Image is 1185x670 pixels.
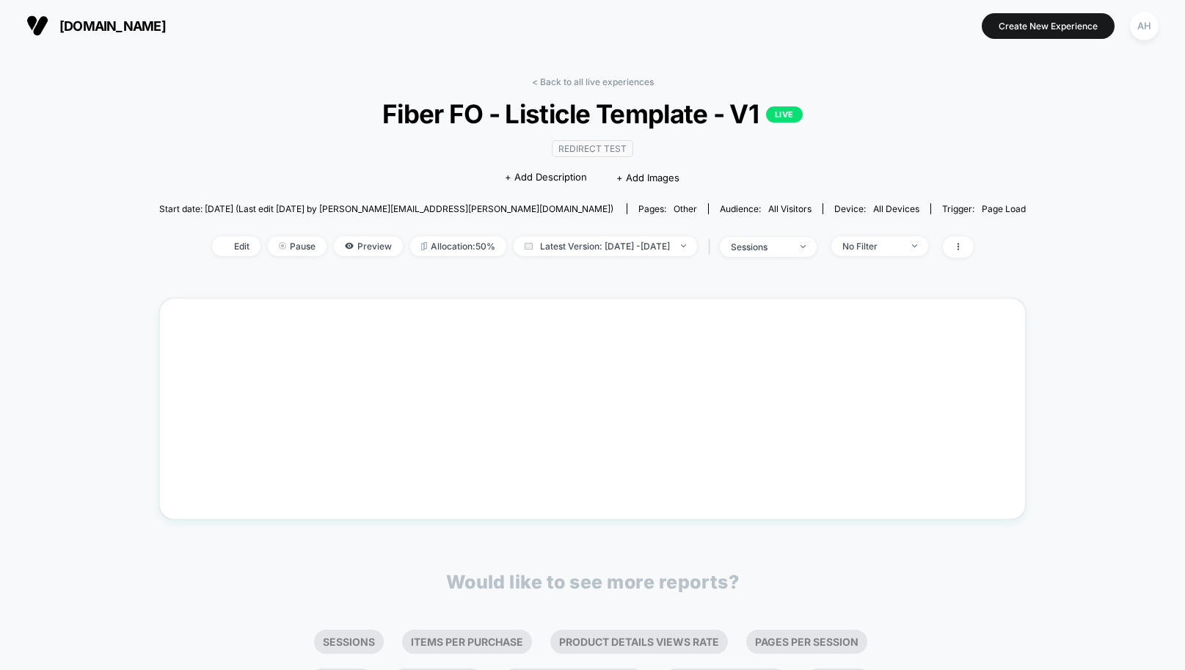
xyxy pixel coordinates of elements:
[638,203,697,214] div: Pages:
[410,236,506,256] span: Allocation: 50%
[982,13,1115,39] button: Create New Experience
[421,242,427,250] img: rebalance
[505,170,587,185] span: + Add Description
[823,203,930,214] span: Device:
[159,203,613,214] span: Start date: [DATE] (Last edit [DATE] by [PERSON_NAME][EMAIL_ADDRESS][PERSON_NAME][DOMAIN_NAME])
[1126,11,1163,41] button: AH
[532,76,654,87] a: < Back to all live experiences
[720,203,812,214] div: Audience:
[402,630,532,654] li: Items Per Purchase
[842,241,901,252] div: No Filter
[550,630,728,654] li: Product Details Views Rate
[942,203,1026,214] div: Trigger:
[514,236,697,256] span: Latest Version: [DATE] - [DATE]
[704,236,720,258] span: |
[731,241,790,252] div: sessions
[912,244,917,247] img: end
[873,203,919,214] span: all devices
[26,15,48,37] img: Visually logo
[674,203,697,214] span: other
[22,14,170,37] button: [DOMAIN_NAME]
[681,244,686,247] img: end
[982,203,1026,214] span: Page Load
[59,18,166,34] span: [DOMAIN_NAME]
[616,172,679,183] span: + Add Images
[766,106,803,123] p: LIVE
[279,242,286,250] img: end
[525,242,533,250] img: calendar
[203,98,982,129] span: Fiber FO - Listicle Template - V1
[746,630,867,654] li: Pages Per Session
[314,630,384,654] li: Sessions
[768,203,812,214] span: All Visitors
[1130,12,1159,40] div: AH
[268,236,327,256] span: Pause
[552,140,633,157] span: Redirect Test
[446,571,740,593] p: Would like to see more reports?
[801,245,806,248] img: end
[334,236,403,256] span: Preview
[212,236,260,256] span: Edit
